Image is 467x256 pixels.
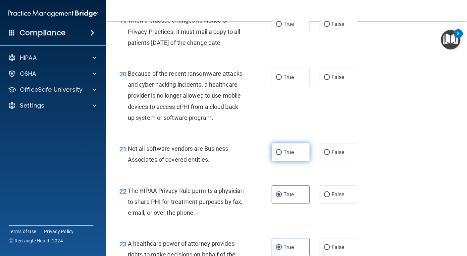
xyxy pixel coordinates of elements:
p: OfficeSafe University [20,86,82,94]
span: Not all software vendors are Business Associates of covered entities. [128,145,229,163]
span: True [284,149,294,155]
span: False [332,74,344,80]
span: 23 [119,240,127,248]
p: OSHA [20,70,36,78]
span: 20 [119,70,127,78]
span: True [284,244,294,250]
button: Open Resource Center, 2 new notifications [441,30,460,49]
span: False [332,21,344,27]
a: Privacy Policy [44,228,74,235]
span: True [284,74,294,80]
input: False [324,245,330,250]
span: False [332,149,344,155]
a: HIPAA [8,54,96,62]
h4: Compliance [20,28,66,38]
span: True [284,191,294,198]
span: False [332,244,344,250]
input: True [276,245,282,250]
span: Ⓒ Rectangle Health 2024 [9,237,63,244]
input: True [276,22,282,27]
span: 22 [119,187,127,195]
a: OSHA [8,70,96,78]
p: HIPAA [20,54,37,62]
a: OfficeSafe University [8,86,96,94]
span: The HIPAA Privacy Rule permits a physician to share PHI for treatment purposes by fax, e-mail, or... [128,187,244,216]
a: Terms of Use [9,228,36,235]
input: False [324,192,330,197]
iframe: Drift Widget Chat Controller [434,210,459,235]
input: True [276,150,282,155]
input: False [324,150,330,155]
input: False [324,75,330,80]
input: True [276,192,282,197]
p: Settings [20,102,44,110]
span: True [284,21,294,27]
span: When a practice changes its Notice of Privacy Practices, it must mail a copy to all patients [DAT... [128,17,240,46]
span: False [332,191,344,198]
img: PMB logo [8,7,98,20]
div: 2 [457,34,459,42]
span: 19 [119,17,127,25]
input: False [324,22,330,27]
input: True [276,75,282,80]
span: Because of the recent ransomware attacks and cyber hacking incidents, a healthcare provider is no... [128,70,242,121]
span: 21 [119,145,127,153]
a: Settings [8,102,96,110]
